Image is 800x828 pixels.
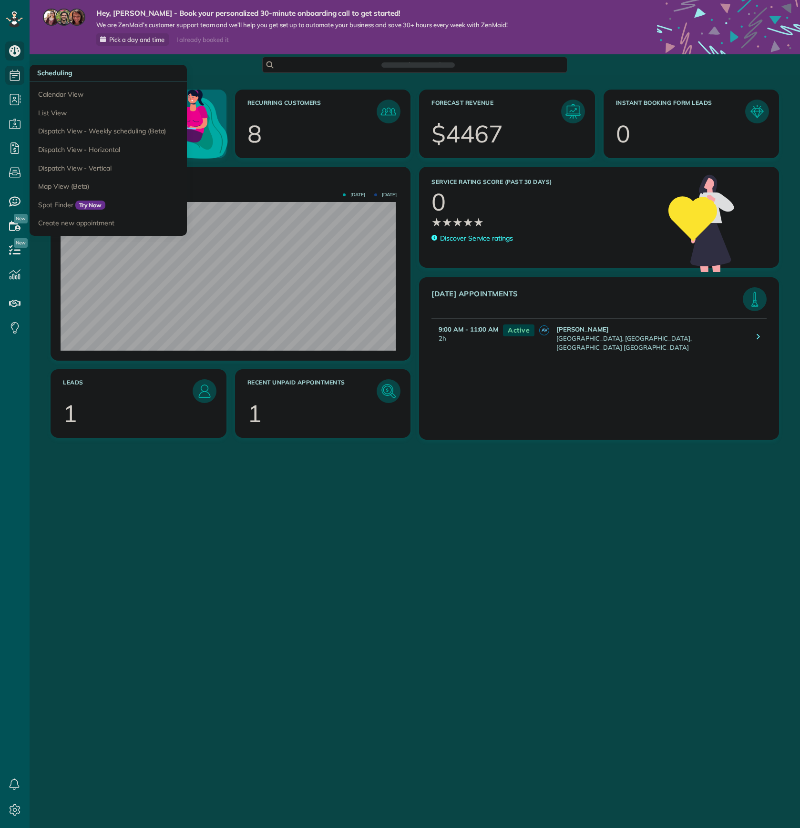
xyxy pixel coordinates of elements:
[30,141,268,159] a: Dispatch View - Horizontal
[63,402,77,425] div: 1
[442,214,452,231] span: ★
[556,325,609,333] strong: [PERSON_NAME]
[30,82,268,104] a: Calendar View
[745,290,764,309] img: icon_todays_appointments-901f7ab196bb0bea1936b74009e4eb5ffbc2d2711fa7634e0d609ed5ef32b18b.png
[463,214,473,231] span: ★
[75,201,106,210] span: Try Now
[431,100,561,123] h3: Forecast Revenue
[439,325,498,333] strong: 9:00 AM - 11:00 AM
[247,402,262,425] div: 1
[247,100,377,123] h3: Recurring Customers
[43,9,60,26] img: maria-72a9807cf96188c08ef61303f053569d2e2a8a1cde33d635c8a3ac13582a053d.jpg
[30,214,268,236] a: Create new appointment
[503,324,534,336] span: Active
[30,122,268,141] a: Dispatch View - Weekly scheduling (Beta)
[440,233,513,243] p: Discover Service ratings
[539,325,549,335] span: AV
[379,382,398,401] img: icon_unpaid_appointments-47b8ce3997adf2238b356f14209ab4cced10bd1f174958f3ca8f1d0dd7fffeee.png
[63,179,400,188] h3: Actual Revenue this month
[247,122,262,146] div: 8
[564,102,583,121] img: icon_forecast_revenue-8c13a41c7ed35a8dcfafea3cbb826a0462acb37728057bba2d056411b612bbbe.png
[30,104,268,122] a: List View
[452,214,463,231] span: ★
[37,69,72,77] span: Scheduling
[473,214,484,231] span: ★
[391,60,445,70] span: Search ZenMaid…
[431,190,446,214] div: 0
[55,9,72,26] img: jorge-587dff0eeaa6aab1f244e6dc62b8924c3b6ad411094392a53c71c6c4a576187d.jpg
[431,122,503,146] div: $4467
[171,34,234,46] div: I already booked it
[109,36,164,43] span: Pick a day and time
[374,192,397,197] span: [DATE]
[431,214,442,231] span: ★
[96,9,508,18] strong: Hey, [PERSON_NAME] - Book your personalized 30-minute onboarding call to get started!
[63,379,193,403] h3: Leads
[616,100,746,123] h3: Instant Booking Form Leads
[343,192,365,197] span: [DATE]
[616,122,630,146] div: 0
[247,379,377,403] h3: Recent unpaid appointments
[96,21,508,29] span: We are ZenMaid’s customer support team and we’ll help you get set up to automate your business an...
[431,319,498,357] td: 2h
[14,214,28,223] span: New
[554,319,749,357] td: [GEOGRAPHIC_DATA], [GEOGRAPHIC_DATA], [GEOGRAPHIC_DATA] [GEOGRAPHIC_DATA]
[30,159,268,178] a: Dispatch View - Vertical
[96,33,169,46] a: Pick a day and time
[14,238,28,248] span: New
[431,179,659,185] h3: Service Rating score (past 30 days)
[195,382,214,401] img: icon_leads-1bed01f49abd5b7fead27621c3d59655bb73ed531f8eeb49469d10e621d6b896.png
[431,290,743,311] h3: [DATE] Appointments
[68,9,85,26] img: michelle-19f622bdf1676172e81f8f8fba1fb50e276960ebfe0243fe18214015130c80e4.jpg
[379,102,398,121] img: icon_recurring_customers-cf858462ba22bcd05b5a5880d41d6543d210077de5bb9ebc9590e49fd87d84ed.png
[30,177,268,196] a: Map View (Beta)
[431,233,513,243] a: Discover Service ratings
[30,196,268,214] a: Spot FinderTry Now
[748,102,767,121] img: icon_form_leads-04211a6a04a5b2264e4ee56bc0799ec3eb69b7e499cbb523a139df1d13a81ae0.png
